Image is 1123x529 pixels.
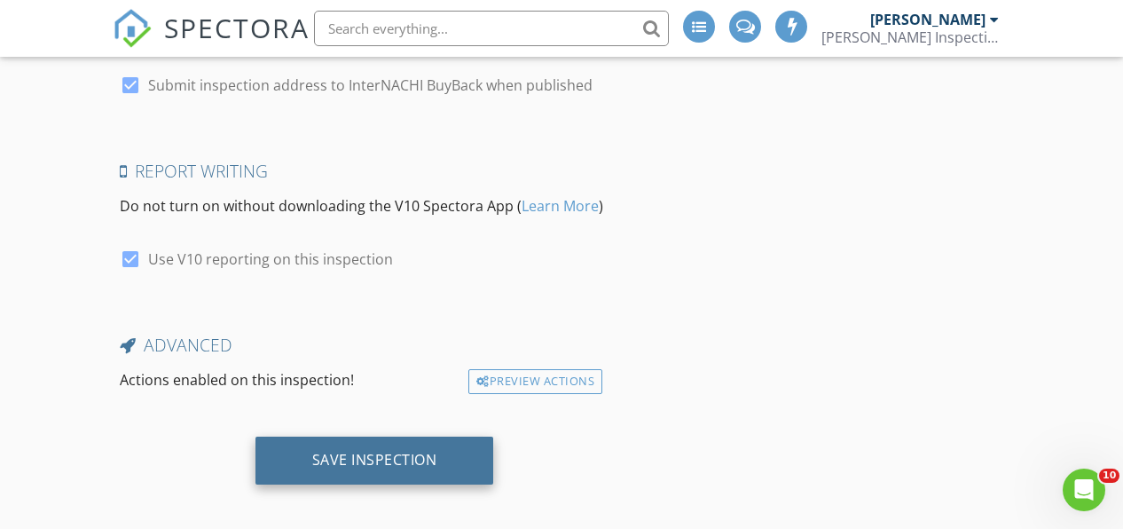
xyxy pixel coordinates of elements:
input: Search everything... [314,11,669,46]
label: Use V10 reporting on this inspection [148,250,393,268]
h4: Report Writing [120,160,630,183]
img: The Best Home Inspection Software - Spectora [113,9,152,48]
div: Save Inspection [312,451,437,469]
span: 10 [1099,469,1119,483]
div: Preview Actions [468,369,602,394]
a: SPECTORA [113,24,310,61]
span: SPECTORA [164,9,310,46]
label: Submit inspection address to InterNACHI BuyBack when published [148,76,593,94]
div: Thornhill Inspection Services Inc [821,28,999,46]
div: [PERSON_NAME] [870,11,986,28]
p: Do not turn on without downloading the V10 Spectora App ( ) [120,195,630,217]
div: Actions enabled on this inspection! [113,369,462,394]
iframe: Intercom live chat [1063,469,1105,511]
a: Learn More [522,196,599,216]
h4: Advanced [120,334,630,357]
